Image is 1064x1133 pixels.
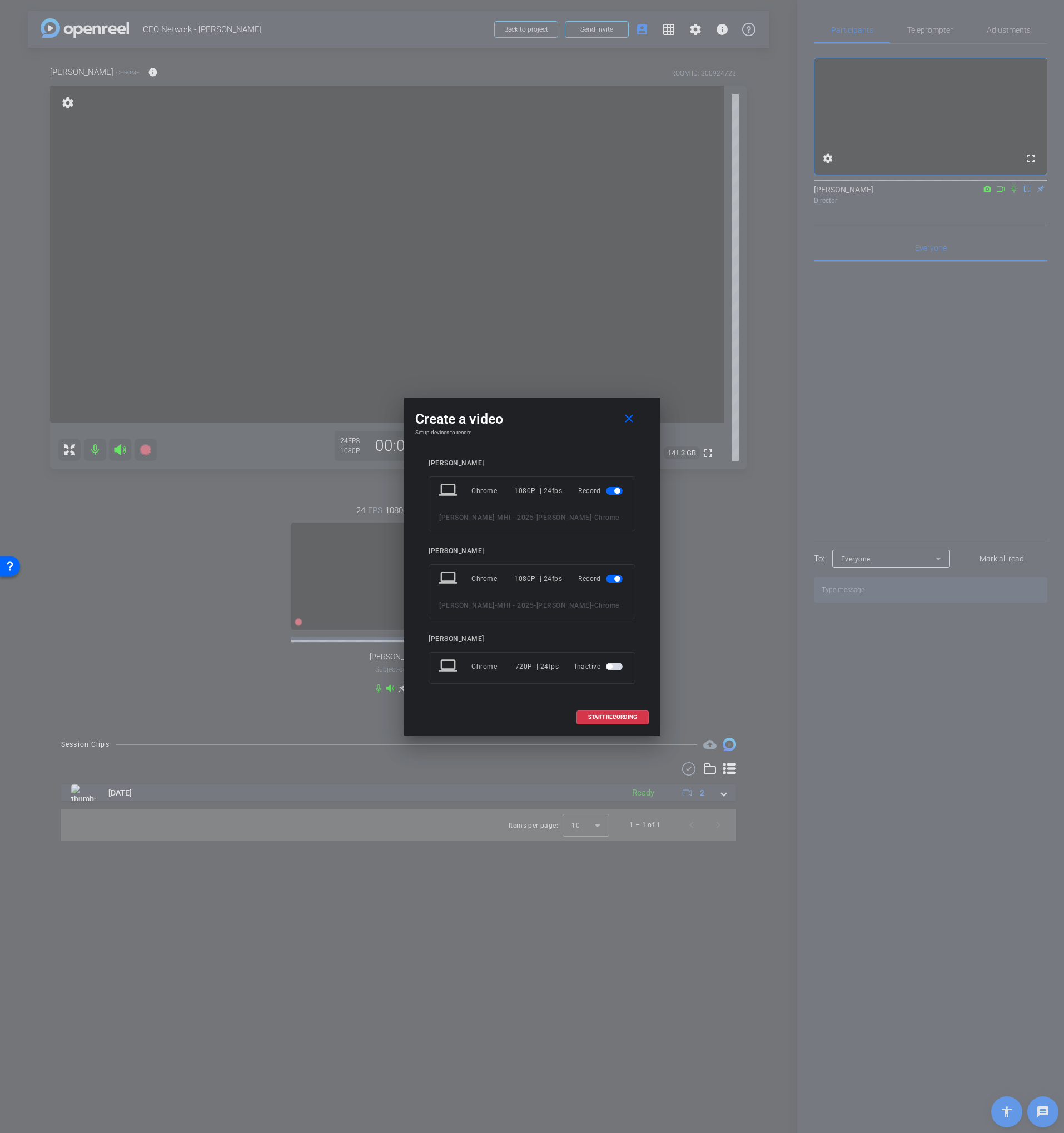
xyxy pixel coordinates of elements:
div: [PERSON_NAME] [429,459,635,468]
div: 1080P | 24fps [514,569,562,589]
span: [PERSON_NAME] [439,602,495,609]
mat-icon: close [622,412,636,426]
span: - [534,602,536,609]
span: [PERSON_NAME] [439,514,495,521]
span: - [495,602,498,609]
h4: Setup devices to record [415,429,649,436]
div: Inactive [575,657,625,677]
div: 720P | 24fps [515,657,559,677]
div: Chrome [471,569,514,589]
mat-icon: laptop [439,481,459,501]
div: Chrome [471,481,514,501]
mat-icon: laptop [439,569,459,589]
div: Record [578,481,625,501]
span: MHI - 2025 [497,514,534,521]
button: START RECORDING [576,710,649,724]
span: Chrome [594,602,619,609]
span: - [534,514,536,521]
span: - [591,514,594,521]
span: [PERSON_NAME] [536,602,592,609]
div: Chrome [471,657,515,677]
span: - [495,514,498,521]
span: - [591,602,594,609]
span: Chrome [594,514,619,521]
div: 1080P | 24fps [514,481,562,501]
div: [PERSON_NAME] [429,547,635,555]
div: Create a video [415,409,649,429]
span: MHI - 2025 [497,602,534,609]
mat-icon: laptop [439,657,459,677]
div: Record [578,569,625,589]
span: START RECORDING [588,714,637,720]
div: [PERSON_NAME] [429,635,635,643]
span: [PERSON_NAME] [536,514,592,521]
